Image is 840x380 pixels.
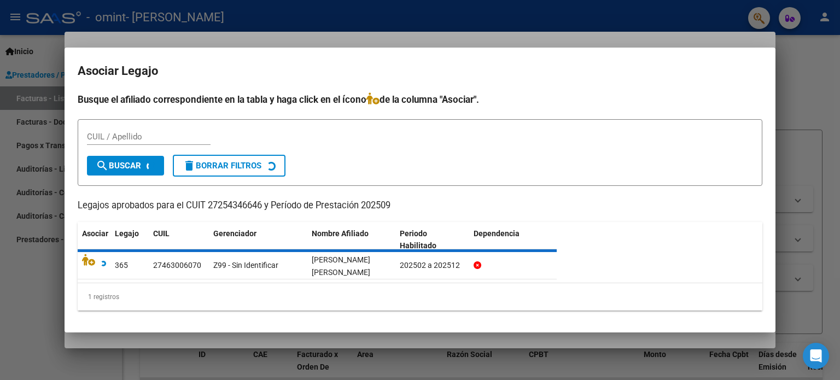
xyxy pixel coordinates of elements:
[82,229,108,238] span: Asociar
[400,229,436,250] span: Periodo Habilitado
[110,222,149,258] datatable-header-cell: Legajo
[312,255,370,277] span: BISTOLETTI OLGA BEATRIZ
[153,259,201,272] div: 27463006070
[213,229,256,238] span: Gerenciador
[115,229,139,238] span: Legajo
[115,261,128,270] span: 365
[96,161,141,171] span: Buscar
[183,159,196,172] mat-icon: delete
[96,159,109,172] mat-icon: search
[209,222,307,258] datatable-header-cell: Gerenciador
[474,229,520,238] span: Dependencia
[153,229,170,238] span: CUIL
[78,61,762,81] h2: Asociar Legajo
[78,222,110,258] datatable-header-cell: Asociar
[803,343,829,369] div: Open Intercom Messenger
[307,222,395,258] datatable-header-cell: Nombre Afiliado
[395,222,469,258] datatable-header-cell: Periodo Habilitado
[469,222,557,258] datatable-header-cell: Dependencia
[173,155,285,177] button: Borrar Filtros
[400,259,465,272] div: 202502 a 202512
[312,229,369,238] span: Nombre Afiliado
[78,92,762,107] h4: Busque el afiliado correspondiente en la tabla y haga click en el ícono de la columna "Asociar".
[149,222,209,258] datatable-header-cell: CUIL
[213,261,278,270] span: Z99 - Sin Identificar
[78,283,762,311] div: 1 registros
[183,161,261,171] span: Borrar Filtros
[78,199,762,213] p: Legajos aprobados para el CUIT 27254346646 y Período de Prestación 202509
[87,156,164,176] button: Buscar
